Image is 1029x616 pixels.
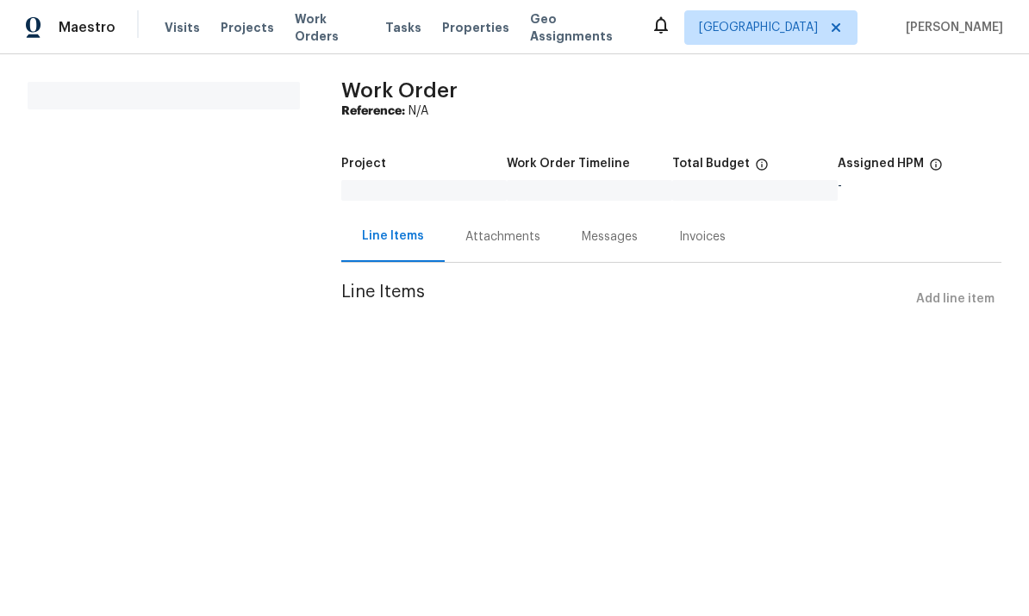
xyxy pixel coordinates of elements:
span: Maestro [59,19,115,36]
div: - [838,180,1001,192]
div: Line Items [362,227,424,245]
div: Messages [582,228,638,246]
b: Reference: [341,105,405,117]
span: Tasks [385,22,421,34]
span: Visits [165,19,200,36]
span: Line Items [341,283,909,315]
h5: Total Budget [672,158,750,170]
span: Projects [221,19,274,36]
div: Invoices [679,228,726,246]
h5: Project [341,158,386,170]
span: Work Orders [295,10,365,45]
div: N/A [341,103,1001,120]
span: [PERSON_NAME] [899,19,1003,36]
div: Attachments [465,228,540,246]
span: Properties [442,19,509,36]
span: The hpm assigned to this work order. [929,158,943,180]
span: [GEOGRAPHIC_DATA] [699,19,818,36]
span: The total cost of line items that have been proposed by Opendoor. This sum includes line items th... [755,158,769,180]
h5: Assigned HPM [838,158,924,170]
span: Work Order [341,80,458,101]
span: Geo Assignments [530,10,630,45]
h5: Work Order Timeline [507,158,630,170]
